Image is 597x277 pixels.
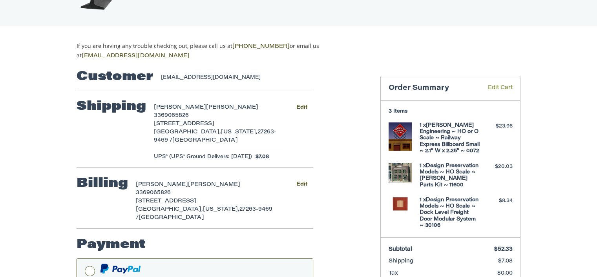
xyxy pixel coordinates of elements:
[154,105,206,110] span: [PERSON_NAME]
[154,153,252,161] span: UPS® (UPS® Ground Delivers: [DATE])
[154,129,221,135] span: [GEOGRAPHIC_DATA],
[232,44,290,49] a: [PHONE_NUMBER]
[136,190,171,196] span: 3369065826
[100,264,141,273] img: PayPal icon
[172,138,238,143] span: [GEOGRAPHIC_DATA]
[389,84,477,93] h3: Order Summary
[82,53,190,59] a: [EMAIL_ADDRESS][DOMAIN_NAME]
[221,129,257,135] span: [US_STATE],
[482,163,513,171] div: $20.03
[252,153,269,161] span: $7.08
[154,121,214,127] span: [STREET_ADDRESS]
[161,74,306,82] div: [EMAIL_ADDRESS][DOMAIN_NAME]
[136,207,203,212] span: [GEOGRAPHIC_DATA],
[482,197,513,205] div: $8.34
[420,163,480,188] h4: 1 x Design Preservation Models ~ HO Scale ~ [PERSON_NAME] Parts Kit ~ 11600
[482,122,513,130] div: $23.96
[389,271,398,276] span: Tax
[290,102,313,113] button: Edit
[389,247,412,252] span: Subtotal
[389,259,413,264] span: Shipping
[203,207,239,212] span: [US_STATE],
[136,207,272,221] span: 27263-9469 /
[389,108,513,115] h3: 3 Items
[290,179,313,190] button: Edit
[77,237,146,253] h2: Payment
[139,215,204,221] span: [GEOGRAPHIC_DATA]
[420,197,480,229] h4: 1 x Design Preservation Models ~ HO Scale ~ Dock Level Freight Door Modular System ~ 30106
[494,247,513,252] span: $52.33
[136,199,196,204] span: [STREET_ADDRESS]
[77,176,128,191] h2: Billing
[497,271,513,276] span: $0.00
[136,182,188,188] span: [PERSON_NAME]
[498,259,513,264] span: $7.08
[77,42,344,60] p: If you are having any trouble checking out, please call us at or email us at
[188,182,240,188] span: [PERSON_NAME]
[77,99,146,115] h2: Shipping
[477,84,513,93] a: Edit Cart
[77,69,153,85] h2: Customer
[420,122,480,154] h4: 1 x [PERSON_NAME] Engineering ~ HO or O Scale ~ Railway Express Billboard Small ~ 2.1” W x 2.25” ...
[154,113,189,118] span: 3369065826
[206,105,258,110] span: [PERSON_NAME]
